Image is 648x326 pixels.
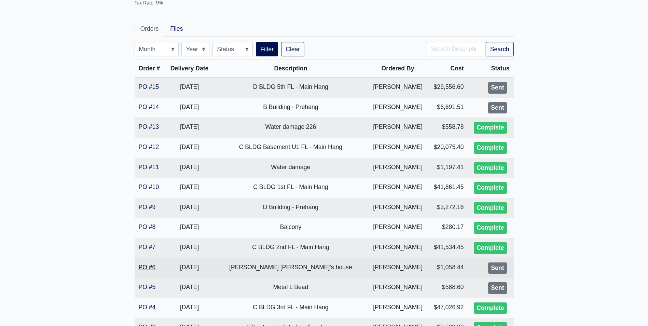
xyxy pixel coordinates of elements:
[428,78,468,98] td: $29,556.60
[165,78,213,98] td: [DATE]
[139,304,156,311] a: PO #4
[428,198,468,218] td: $3,272.16
[139,104,159,110] a: PO #14
[368,278,428,298] td: [PERSON_NAME]
[139,184,159,190] a: PO #10
[213,158,368,178] td: Water damage
[474,302,507,314] div: Complete
[165,258,213,278] td: [DATE]
[488,282,507,294] div: Sent
[281,42,304,56] a: Clear
[164,21,189,37] a: Files
[213,78,368,98] td: D BLDG 5th FL - Main Hang
[213,59,368,78] th: Description
[165,298,213,318] td: [DATE]
[428,238,468,258] td: $41,534.45
[474,182,507,194] div: Complete
[165,59,213,78] th: Delivery Date
[428,178,468,198] td: $41,861.45
[213,298,368,318] td: C BLDG 3rd FL - Main Hang
[213,238,368,258] td: C BLDG 2nd FL - Main Hang
[165,178,213,198] td: [DATE]
[368,238,428,258] td: [PERSON_NAME]
[474,162,507,174] div: Complete
[428,118,468,138] td: $558.78
[368,258,428,278] td: [PERSON_NAME]
[368,198,428,218] td: [PERSON_NAME]
[488,102,507,114] div: Sent
[427,42,486,56] input: Search
[468,59,514,78] th: Status
[165,118,213,138] td: [DATE]
[474,122,507,134] div: Complete
[368,138,428,158] td: [PERSON_NAME]
[474,222,507,234] div: Complete
[368,59,428,78] th: Ordered By
[368,78,428,98] td: [PERSON_NAME]
[213,138,368,158] td: C BLDG Basement U1 FL - Main Hang
[428,278,468,298] td: $588.60
[428,158,468,178] td: $1,197.41
[165,218,213,238] td: [DATE]
[486,42,514,56] button: Search
[139,123,159,130] a: PO #13
[368,218,428,238] td: [PERSON_NAME]
[139,264,156,271] a: PO #6
[213,178,368,198] td: C BLDG 1st FL - Main Hang
[165,138,213,158] td: [DATE]
[368,98,428,118] td: [PERSON_NAME]
[165,238,213,258] td: [DATE]
[139,284,156,290] a: PO #5
[165,98,213,118] td: [DATE]
[135,21,165,37] a: Orders
[428,218,468,238] td: $280.17
[139,223,156,230] a: PO #8
[428,98,468,118] td: $6,691.51
[488,262,507,274] div: Sent
[428,298,468,318] td: $47,026.92
[368,178,428,198] td: [PERSON_NAME]
[165,158,213,178] td: [DATE]
[256,42,278,56] button: Filter
[474,242,507,254] div: Complete
[474,142,507,154] div: Complete
[488,82,507,94] div: Sent
[213,278,368,298] td: Metal L Bead
[139,164,159,171] a: PO #11
[135,59,165,78] th: Order #
[213,98,368,118] td: B Building - Prehang
[213,118,368,138] td: Water damage 226
[139,204,156,210] a: PO #9
[368,298,428,318] td: [PERSON_NAME]
[428,138,468,158] td: $20,075.40
[213,198,368,218] td: D Building - Prehang
[428,59,468,78] th: Cost
[428,258,468,278] td: $1,058.44
[139,83,159,90] a: PO #15
[368,118,428,138] td: [PERSON_NAME]
[139,144,159,150] a: PO #12
[474,202,507,214] div: Complete
[213,218,368,238] td: Balcony
[213,258,368,278] td: [PERSON_NAME] [PERSON_NAME]’s house
[165,278,213,298] td: [DATE]
[165,198,213,218] td: [DATE]
[368,158,428,178] td: [PERSON_NAME]
[139,244,156,250] a: PO #7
